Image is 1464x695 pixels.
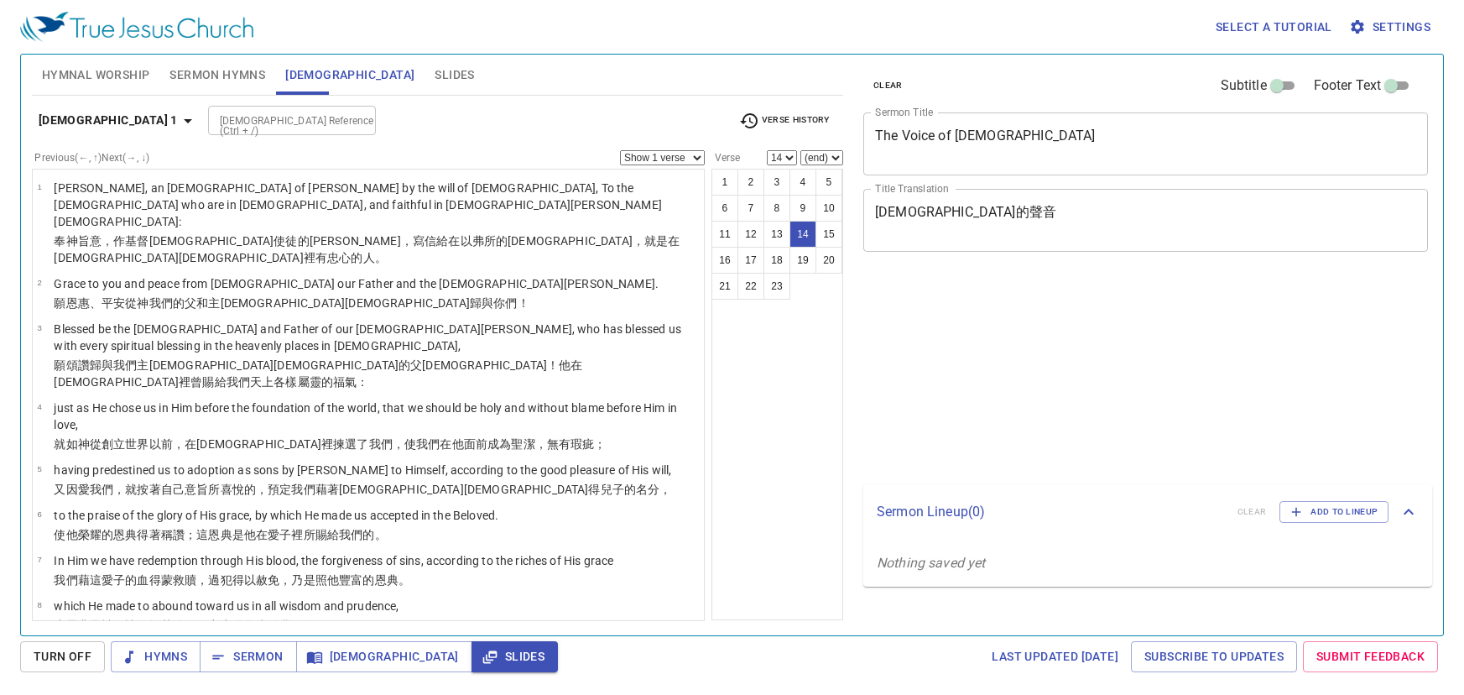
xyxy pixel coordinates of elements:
[1209,12,1339,43] button: Select a tutorial
[169,65,265,86] span: Sermon Hymns
[1352,17,1430,38] span: Settings
[34,153,149,163] label: Previous (←, ↑) Next (→, ↓)
[173,619,327,632] wg4678: 聰明
[789,247,816,274] button: 19
[37,509,41,519] span: 6
[739,111,830,131] span: Verse History
[464,483,672,496] wg2424: [DEMOGRAPHIC_DATA]
[711,153,740,163] label: Verse
[291,528,386,541] wg25: 裡所賜給
[54,180,699,230] p: [PERSON_NAME], an [DEMOGRAPHIC_DATA] of [PERSON_NAME] by the will of [DEMOGRAPHIC_DATA], To the [...
[54,321,699,354] p: Blessed be the [DEMOGRAPHIC_DATA] and Father of our [DEMOGRAPHIC_DATA][PERSON_NAME], who has bles...
[815,221,842,248] button: 15
[244,483,672,496] wg2107: 的，預定
[90,437,607,451] wg2316: 從創立
[863,76,913,96] button: clear
[256,619,327,632] wg4052: 賞給
[1346,12,1437,43] button: Settings
[149,619,327,632] wg3956: 智慧
[54,375,368,389] wg1722: [DEMOGRAPHIC_DATA]
[54,234,680,264] wg1223: 神
[711,221,738,248] button: 11
[54,357,699,390] p: 願頌讚
[985,641,1125,672] a: Last updated [DATE]
[789,195,816,222] button: 9
[54,234,680,264] wg2424: 使徒
[310,646,459,667] span: [DEMOGRAPHIC_DATA]
[711,247,738,274] button: 16
[485,646,544,667] span: Slides
[196,619,327,632] wg5428: ，充充足足
[274,375,368,389] wg2032: 各樣
[113,619,327,632] wg2316: 用
[268,528,387,541] wg3739: 愛子
[54,617,399,634] p: 這
[729,108,840,133] button: Verse History
[1131,641,1297,672] a: Subscribe to Updates
[54,251,386,264] wg1722: [DEMOGRAPHIC_DATA]
[375,573,410,587] wg4149: 恩典
[327,573,410,587] wg2596: 他
[137,528,386,541] wg5485: 得著
[304,619,327,632] wg2248: 的；
[54,481,671,498] p: 又因
[711,195,738,222] button: 6
[54,358,582,389] wg2128: 歸與我們
[20,641,105,672] button: Turn Off
[321,437,607,451] wg5547: 裡揀選
[124,646,187,667] span: Hymns
[737,221,764,248] button: 12
[54,234,680,264] wg2307: ，作基督
[54,295,659,311] p: 願恩惠
[196,573,410,587] wg629: ，過犯
[54,507,498,524] p: to the praise of the glory of His grace, by which He made us accepted in the Beloved.
[763,169,790,196] button: 3
[34,646,91,667] span: Turn Off
[54,234,680,264] wg652: 的[PERSON_NAME]
[149,296,529,310] wg2316: 我們的
[54,552,613,569] p: In Him we have redemption through His blood, the forgiveness of sins, according to the riches of ...
[624,483,672,496] wg5206: 的名分，
[227,375,369,389] wg1722: 我們
[54,234,680,264] wg5547: [DEMOGRAPHIC_DATA]
[357,437,606,451] wg1586: 了我們
[78,528,387,541] wg846: 榮耀
[1216,17,1332,38] span: Select a tutorial
[137,296,529,310] wg575: 神
[873,78,903,93] span: clear
[54,400,699,433] p: just as He chose us in Him before the foundation of the world, that we should be holy and without...
[250,375,369,389] wg2248: 天上
[54,275,659,292] p: Grace to you and peace from [DEMOGRAPHIC_DATA] our Father and the [DEMOGRAPHIC_DATA][PERSON_NAME].
[37,323,41,332] span: 3
[213,646,283,667] span: Sermon
[20,12,253,42] img: True Jesus Church
[789,169,816,196] button: 4
[37,464,41,473] span: 5
[815,247,842,274] button: 20
[196,437,606,451] wg1722: [DEMOGRAPHIC_DATA]
[37,402,41,411] span: 4
[208,296,529,310] wg2532: 主
[763,247,790,274] button: 18
[351,251,386,264] wg4103: 的人。
[875,128,1416,159] textarea: The Voice of [DEMOGRAPHIC_DATA]
[877,502,1224,522] p: Sermon Lineup ( 0 )
[149,437,607,451] wg2889: 以前
[440,437,606,451] wg2248: 在他
[1221,76,1267,96] span: Subtitle
[992,646,1118,667] span: Last updated [DATE]
[37,182,41,191] span: 1
[179,375,368,389] wg5547: 裡曾賜
[37,278,41,287] span: 2
[37,600,41,609] span: 8
[54,572,613,588] p: 我們藉
[173,437,607,451] wg4253: ，在
[179,251,387,264] wg5547: [DEMOGRAPHIC_DATA]
[42,65,150,86] span: Hymnal Worship
[763,273,790,300] button: 23
[221,296,529,310] wg2962: [DEMOGRAPHIC_DATA]
[815,169,842,196] button: 5
[54,598,399,614] p: which He made to abound toward us in all wisdom and prudence,
[208,483,671,496] wg2307: 所喜悅
[161,528,387,541] wg1519: 稱讚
